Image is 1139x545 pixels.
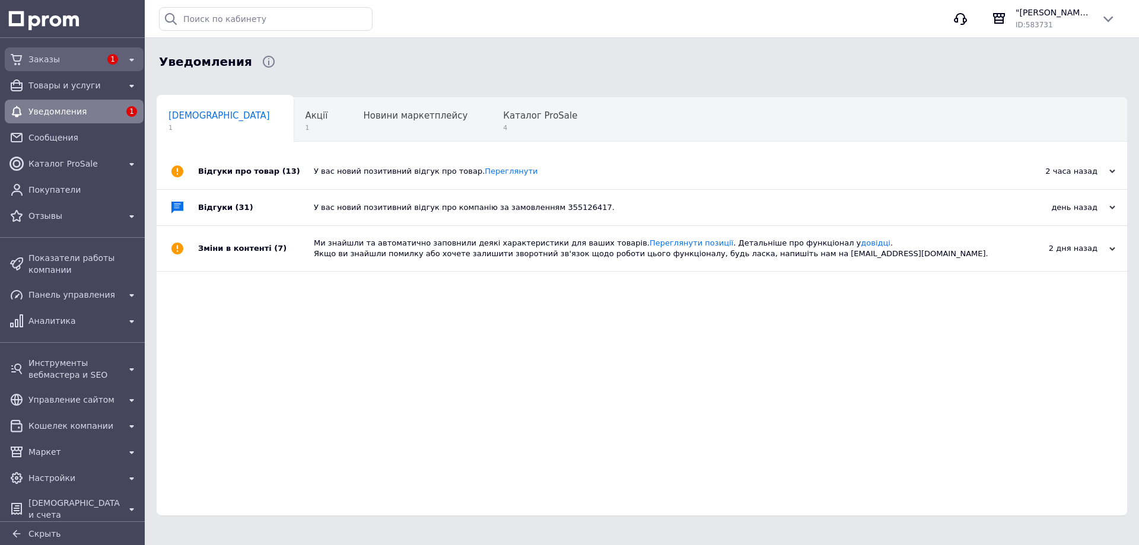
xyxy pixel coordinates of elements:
[28,79,120,91] span: Товары и услуги
[997,202,1115,213] div: день назад
[28,158,120,170] span: Каталог ProSale
[314,166,997,177] div: У вас новий позитивний відгук про товар.
[485,167,537,176] a: Переглянути
[274,244,287,253] span: (7)
[28,289,120,301] span: Панель управления
[168,110,270,121] span: [DEMOGRAPHIC_DATA]
[363,110,467,121] span: Новини маркетплейсу
[159,7,373,31] input: Поиск по кабинету
[1016,21,1053,29] span: ID: 583731
[28,132,139,144] span: Сообщения
[997,243,1115,254] div: 2 дня назад
[1016,7,1092,18] span: "[PERSON_NAME]" - магазин мебельной фурнитури
[236,203,253,212] span: (31)
[28,446,120,458] span: Маркет
[28,529,61,538] span: Скрыть
[168,123,270,132] span: 1
[28,497,120,521] span: [DEMOGRAPHIC_DATA] и счета
[28,315,120,327] span: Аналитика
[314,202,997,213] div: У вас новий позитивний відгук про компанію за замовленням 355126417.
[28,184,139,196] span: Покупатели
[306,110,328,121] span: Акції
[28,357,120,381] span: Инструменты вебмастера и SEO
[198,154,314,189] div: Відгуки про товар
[306,123,328,132] span: 1
[28,420,120,432] span: Кошелек компании
[314,238,997,259] div: Ми знайшли та автоматично заповнили деякі характеристики для ваших товарів. . Детальніше про функ...
[198,226,314,271] div: Зміни в контенті
[28,394,120,406] span: Управление сайтом
[126,106,137,117] span: 1
[28,106,120,117] span: Уведомления
[861,238,890,247] a: довідці
[28,210,120,222] span: Отзывы
[107,54,118,65] span: 1
[28,252,139,276] span: Показатели работы компании
[282,167,300,176] span: (13)
[503,110,577,121] span: Каталог ProSale
[198,190,314,225] div: Відгуки
[997,166,1115,177] div: 2 часа назад
[28,472,120,484] span: Настройки
[503,123,577,132] span: 4
[159,53,252,71] span: Уведомления
[28,53,101,65] span: Заказы
[650,238,733,247] a: Переглянути позиції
